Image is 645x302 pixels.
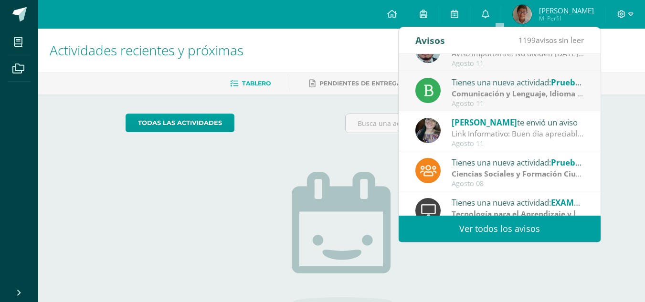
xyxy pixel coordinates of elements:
[452,88,584,99] div: | Prueba de Logro
[513,5,532,24] img: 64dcc7b25693806399db2fba3b98ee94.png
[452,180,584,188] div: Agosto 08
[452,140,584,148] div: Agosto 11
[518,35,584,45] span: avisos sin leer
[126,114,234,132] a: todas las Actividades
[452,168,584,179] div: | Prueba de Logro
[452,76,584,88] div: Tienes una nueva actividad:
[539,14,594,22] span: Mi Perfil
[452,88,606,99] strong: Comunicación y Lenguaje, Idioma Español
[452,117,517,128] span: [PERSON_NAME]
[399,216,601,242] a: Ver todos los avisos
[242,80,271,87] span: Tablero
[346,114,557,133] input: Busca una actividad próxima aquí...
[319,80,401,87] span: Pendientes de entrega
[452,196,584,208] div: Tienes una nueva actividad:
[415,27,445,53] div: Avisos
[551,77,614,88] span: Prueba de logro
[452,60,584,68] div: Agosto 11
[452,156,584,168] div: Tienes una nueva actividad:
[452,48,584,59] div: Aviso importante: No olviden mañana lo de la rifa y los vauchers de los depositos (dinero no, ese...
[452,100,584,108] div: Agosto 11
[551,157,616,168] span: Prueba de Logro
[452,128,584,139] div: Link Informativo: Buen día apreciables estudiantes, es un gusto dirigirme a ustedes en este inici...
[551,197,632,208] span: EXAMEN DE UNIDAD
[452,116,584,128] div: te envió un aviso
[230,76,271,91] a: Tablero
[452,208,584,219] div: | Prueba de Logro
[50,41,243,59] span: Actividades recientes y próximas
[539,6,594,15] span: [PERSON_NAME]
[415,118,441,143] img: 8322e32a4062cfa8b237c59eedf4f548.png
[518,35,536,45] span: 1199
[309,76,401,91] a: Pendientes de entrega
